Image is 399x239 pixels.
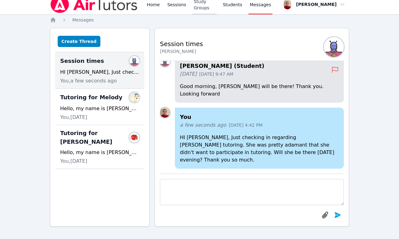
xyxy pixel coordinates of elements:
p: Good morning, [PERSON_NAME] will be there! Thank you. Looking forward [180,83,339,98]
span: [DATE] 4:42 PM [229,122,262,128]
span: You, [DATE] [60,157,87,165]
span: Session times [60,57,104,65]
h2: Session times [160,40,203,48]
h4: You [180,113,339,121]
img: Karen Tucci [160,108,170,118]
span: a few seconds ago [180,121,226,129]
a: Messages [72,17,94,23]
p: HI [PERSON_NAME], Just checking in regarding [PERSON_NAME] tutoring. She was pretty adamant that ... [180,134,339,164]
span: Tutoring for Melody [60,93,123,102]
div: Hello, my name is [PERSON_NAME] and I'll be tutoring Melody this school year. She has 1.5 hours a... [60,105,139,112]
div: Session timesLara KucukHI [PERSON_NAME], Just checking in regarding [PERSON_NAME] tutoring. She w... [55,52,144,89]
div: Tutoring for [PERSON_NAME]Maria KucukHello, my name is [PERSON_NAME] and I'll be tutoring [PERSON... [55,125,144,169]
div: Tutoring for MelodyJanelly MunozHello, my name is [PERSON_NAME] and I'll be tutoring Melody this ... [55,89,144,125]
span: You, [DATE] [60,114,87,121]
span: Tutoring for [PERSON_NAME] [60,129,132,146]
div: [PERSON_NAME] [160,48,203,54]
span: You, a few seconds ago [60,77,117,85]
span: [DATE] [180,70,197,78]
img: Lara Kucuk [129,56,139,66]
img: Maria Kucuk [129,133,139,143]
nav: Breadcrumb [50,17,349,23]
button: Create Thread [58,36,100,47]
div: Hello, my name is [PERSON_NAME] and I'll be tutoring [PERSON_NAME] this school year. She has 1.5 ... [60,149,139,156]
span: Messages [250,2,271,8]
h4: [PERSON_NAME] (Student) [180,62,331,70]
div: HI [PERSON_NAME], Just checking in regarding [PERSON_NAME] tutoring. She was pretty adamant that ... [60,68,139,76]
span: [DATE] 9:47 AM [199,71,233,77]
img: Lara Kucuk [324,37,344,57]
img: Janelly Munoz [129,92,139,102]
span: Messages [72,17,94,22]
img: Lara Kucuk [160,57,170,67]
